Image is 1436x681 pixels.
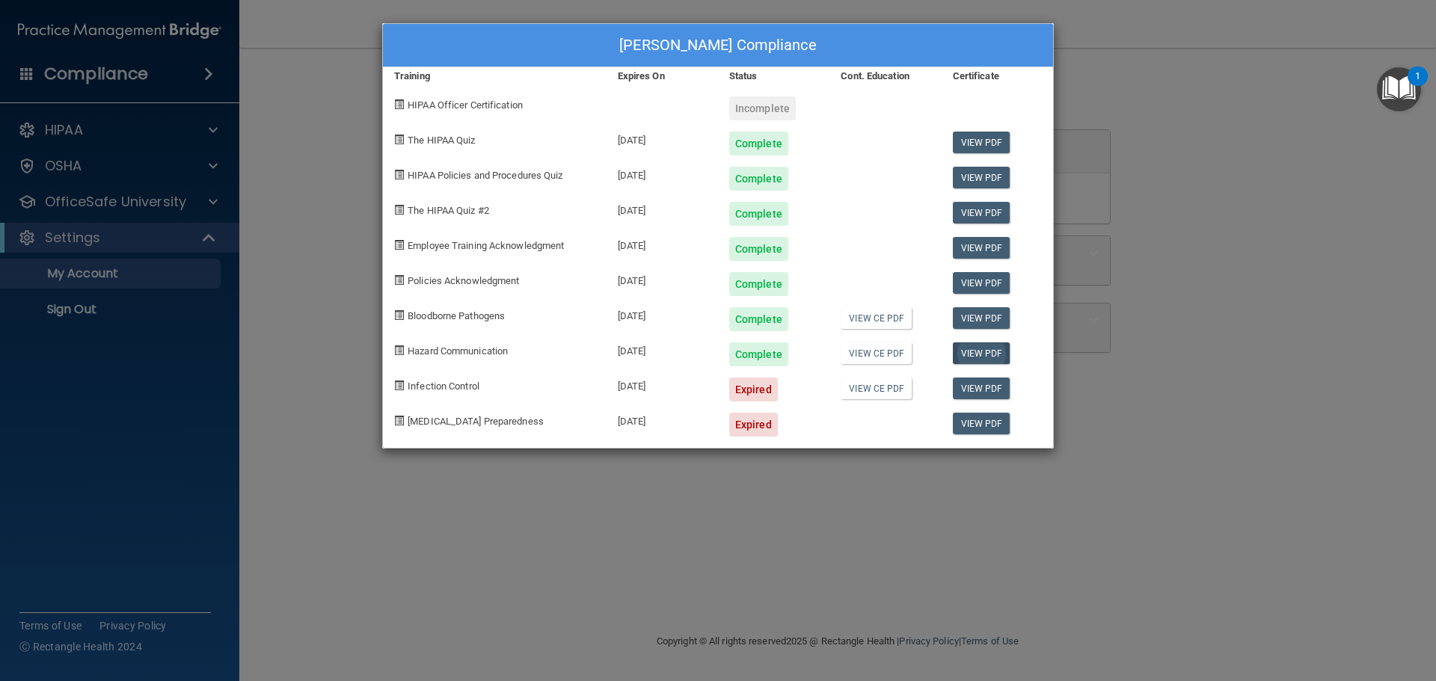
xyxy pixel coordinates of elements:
[841,342,912,364] a: View CE PDF
[729,272,788,296] div: Complete
[953,307,1010,329] a: View PDF
[607,296,718,331] div: [DATE]
[408,99,523,111] span: HIPAA Officer Certification
[953,132,1010,153] a: View PDF
[408,310,505,321] span: Bloodborne Pathogens
[942,67,1053,85] div: Certificate
[953,202,1010,224] a: View PDF
[729,96,796,120] div: Incomplete
[383,24,1053,67] div: [PERSON_NAME] Compliance
[729,342,788,366] div: Complete
[1415,76,1420,96] div: 1
[408,205,489,216] span: The HIPAA Quiz #2
[408,240,564,251] span: Employee Training Acknowledgment
[841,378,912,399] a: View CE PDF
[729,413,778,437] div: Expired
[607,366,718,401] div: [DATE]
[729,132,788,155] div: Complete
[408,170,562,181] span: HIPAA Policies and Procedures Quiz
[953,272,1010,294] a: View PDF
[718,67,829,85] div: Status
[383,67,607,85] div: Training
[1377,67,1421,111] button: Open Resource Center, 1 new notification
[408,135,475,146] span: The HIPAA Quiz
[729,202,788,226] div: Complete
[408,275,519,286] span: Policies Acknowledgment
[408,380,479,392] span: Infection Control
[607,226,718,261] div: [DATE]
[953,167,1010,188] a: View PDF
[953,413,1010,434] a: View PDF
[607,120,718,155] div: [DATE]
[729,167,788,191] div: Complete
[408,345,508,357] span: Hazard Communication
[607,261,718,296] div: [DATE]
[729,378,778,401] div: Expired
[408,416,544,427] span: [MEDICAL_DATA] Preparedness
[953,342,1010,364] a: View PDF
[607,155,718,191] div: [DATE]
[729,237,788,261] div: Complete
[607,67,718,85] div: Expires On
[607,401,718,437] div: [DATE]
[829,67,941,85] div: Cont. Education
[953,237,1010,259] a: View PDF
[729,307,788,331] div: Complete
[607,331,718,366] div: [DATE]
[607,191,718,226] div: [DATE]
[953,378,1010,399] a: View PDF
[841,307,912,329] a: View CE PDF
